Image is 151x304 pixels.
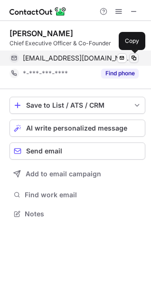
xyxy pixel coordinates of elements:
button: Find work email [9,188,145,202]
button: save-profile-one-click [9,97,145,114]
div: [PERSON_NAME] [9,29,73,38]
img: ContactOut v5.3.10 [9,6,66,17]
div: Chief Executive Officer & Co-Founder [9,39,145,48]
span: Add to email campaign [26,170,101,178]
button: AI write personalized message [9,120,145,137]
span: [EMAIL_ADDRESS][DOMAIN_NAME] [23,54,132,62]
button: Add to email campaign [9,165,145,182]
button: Notes [9,207,145,221]
span: Send email [26,147,62,155]
span: Find work email [25,191,142,199]
span: Notes [25,210,142,218]
div: Save to List / ATS / CRM [26,101,129,109]
button: Send email [9,142,145,160]
button: Reveal Button [101,69,139,78]
span: AI write personalized message [26,124,127,132]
